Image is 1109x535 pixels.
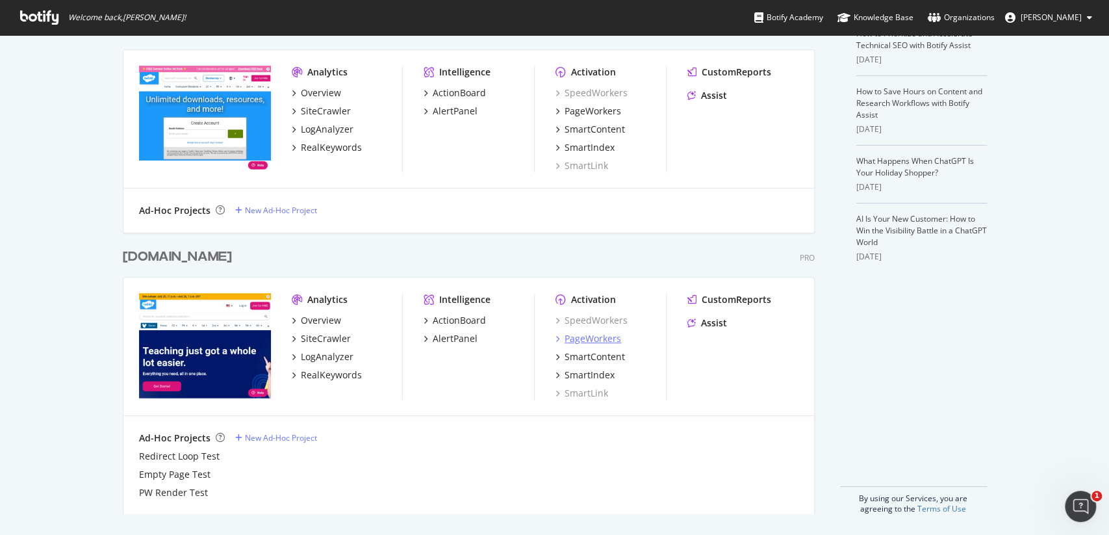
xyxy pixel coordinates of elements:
[555,159,608,172] a: SmartLink
[301,86,341,99] div: Overview
[701,317,727,330] div: Assist
[301,332,351,345] div: SiteCrawler
[307,293,348,306] div: Analytics
[555,314,628,327] a: SpeedWorkers
[565,350,625,363] div: SmartContent
[292,123,353,136] a: LogAnalyzer
[123,248,232,267] div: [DOMAIN_NAME]
[687,293,771,306] a: CustomReports
[139,204,210,217] div: Ad-Hoc Projects
[856,54,987,66] div: [DATE]
[565,332,621,345] div: PageWorkers
[433,332,478,345] div: AlertPanel
[433,105,478,118] div: AlertPanel
[555,141,615,154] a: SmartIndex
[424,105,478,118] a: AlertPanel
[687,66,771,79] a: CustomReports
[856,28,973,51] a: How to Prioritize and Accelerate Technical SEO with Botify Assist
[840,486,987,514] div: By using our Services, you are agreeing to the
[301,350,353,363] div: LogAnalyzer
[917,503,966,514] a: Terms of Use
[245,205,317,216] div: New Ad-Hoc Project
[68,12,186,23] span: Welcome back, [PERSON_NAME] !
[307,66,348,79] div: Analytics
[856,251,987,263] div: [DATE]
[139,450,220,463] a: Redirect Loop Test
[301,314,341,327] div: Overview
[292,86,341,99] a: Overview
[856,213,987,248] a: AI Is Your New Customer: How to Win the Visibility Battle in a ChatGPT World
[555,123,625,136] a: SmartContent
[301,105,351,118] div: SiteCrawler
[754,11,823,24] div: Botify Academy
[301,141,362,154] div: RealKeywords
[555,369,615,382] a: SmartIndex
[301,123,353,136] div: LogAnalyzer
[1091,491,1102,501] span: 1
[555,387,608,400] a: SmartLink
[439,66,491,79] div: Intelligence
[555,86,628,99] a: SpeedWorkers
[123,248,237,267] a: [DOMAIN_NAME]
[565,141,615,154] div: SmartIndex
[139,293,271,398] img: twinkl.com
[292,332,351,345] a: SiteCrawler
[702,66,771,79] div: CustomReports
[837,11,913,24] div: Knowledge Base
[1021,12,1082,23] span: Paul Beer
[292,314,341,327] a: Overview
[995,7,1103,28] button: [PERSON_NAME]
[856,86,982,120] a: How to Save Hours on Content and Research Workflows with Botify Assist
[433,86,486,99] div: ActionBoard
[292,350,353,363] a: LogAnalyzer
[301,369,362,382] div: RealKeywords
[856,124,987,135] div: [DATE]
[292,141,362,154] a: RealKeywords
[292,105,351,118] a: SiteCrawler
[928,11,995,24] div: Organizations
[439,293,491,306] div: Intelligence
[235,205,317,216] a: New Ad-Hoc Project
[139,432,210,445] div: Ad-Hoc Projects
[571,66,616,79] div: Activation
[702,293,771,306] div: CustomReports
[687,89,727,102] a: Assist
[139,66,271,171] img: twinkl.co.uk
[571,293,616,306] div: Activation
[555,332,621,345] a: PageWorkers
[139,468,210,481] a: Empty Page Test
[424,314,486,327] a: ActionBoard
[1065,491,1096,522] iframe: Intercom live chat
[424,332,478,345] a: AlertPanel
[565,105,621,118] div: PageWorkers
[565,369,615,382] div: SmartIndex
[433,314,486,327] div: ActionBoard
[555,105,621,118] a: PageWorkers
[292,369,362,382] a: RealKeywords
[139,486,208,499] a: PW Render Test
[424,86,486,99] a: ActionBoard
[555,350,625,363] a: SmartContent
[565,123,625,136] div: SmartContent
[800,252,815,263] div: Pro
[856,181,987,193] div: [DATE]
[245,432,317,443] div: New Ad-Hoc Project
[235,432,317,443] a: New Ad-Hoc Project
[701,89,727,102] div: Assist
[687,317,727,330] a: Assist
[856,155,974,178] a: What Happens When ChatGPT Is Your Holiday Shopper?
